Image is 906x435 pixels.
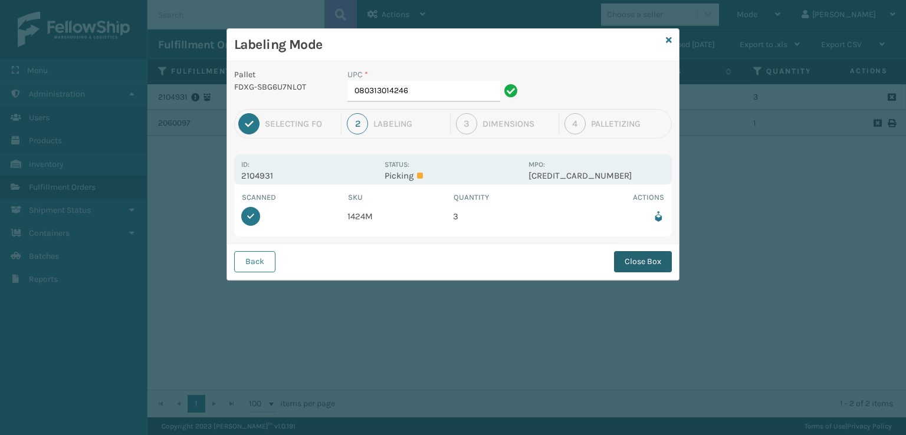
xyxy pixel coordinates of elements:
label: Status: [385,160,409,169]
label: UPC [347,68,368,81]
th: SKU [347,192,454,203]
label: MPO: [528,160,545,169]
th: Scanned [241,192,347,203]
td: 3 [453,203,559,229]
th: Quantity [453,192,559,203]
div: Palletizing [591,118,668,129]
div: Dimensions [482,118,553,129]
td: Remove from box [559,203,665,229]
div: Selecting FO [265,118,336,129]
p: FDXG-SBG6U7NLOT [234,81,333,93]
p: Pallet [234,68,333,81]
div: 4 [564,113,586,134]
div: Labeling [373,118,444,129]
button: Close Box [614,251,672,272]
div: 1 [238,113,260,134]
button: Back [234,251,275,272]
p: 2104931 [241,170,377,181]
p: Picking [385,170,521,181]
label: Id: [241,160,250,169]
h3: Labeling Mode [234,36,661,54]
th: Actions [559,192,665,203]
div: 2 [347,113,368,134]
p: [CREDIT_CARD_NUMBER] [528,170,665,181]
div: 3 [456,113,477,134]
td: 1424M [347,203,454,229]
